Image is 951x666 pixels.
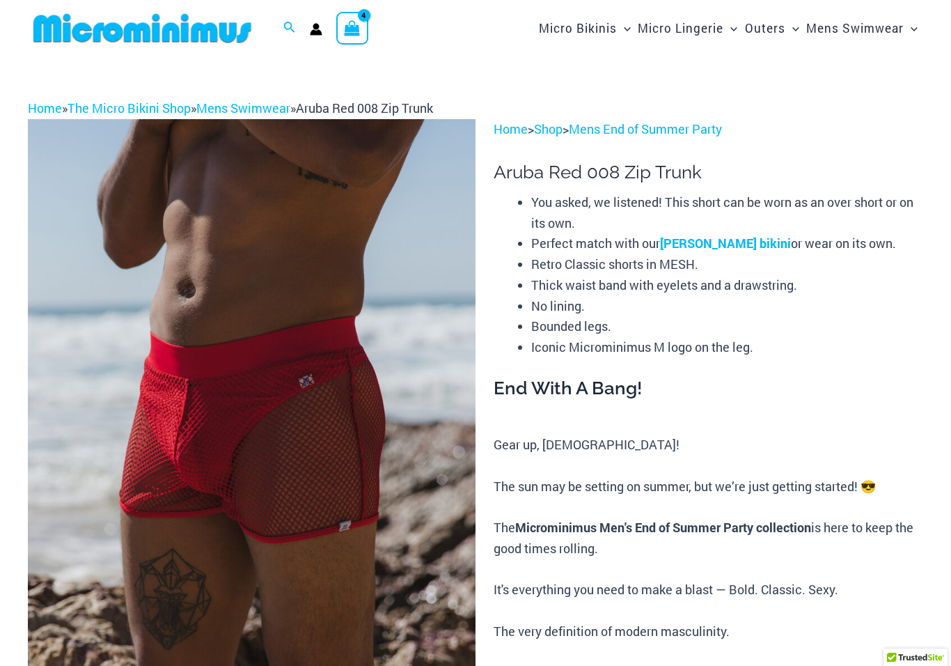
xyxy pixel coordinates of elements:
li: Iconic Microminimus M logo on the leg. [531,337,923,358]
li: No lining. [531,296,923,317]
a: Home [28,100,62,116]
a: Mens End of Summer Party [569,121,722,137]
li: Bounded legs. [531,316,923,337]
a: The Micro Bikini Shop [68,100,191,116]
a: View Shopping Cart, 4 items [336,12,368,44]
a: [PERSON_NAME] bikini [660,235,791,251]
img: MM SHOP LOGO FLAT [28,13,257,44]
li: Retro Classic shorts in MESH. [531,254,923,275]
span: » » » [28,100,433,116]
li: Perfect match with our or wear on its own. [531,233,923,254]
span: Menu Toggle [904,10,918,46]
span: Outers [745,10,785,46]
span: Micro Bikinis [539,10,617,46]
a: Mens SwimwearMenu ToggleMenu Toggle [803,7,921,49]
a: Micro BikinisMenu ToggleMenu Toggle [535,7,634,49]
span: Menu Toggle [617,10,631,46]
h1: Aruba Red 008 Zip Trunk [494,162,923,183]
span: Aruba Red 008 Zip Trunk [296,100,433,116]
span: Mens Swimwear [806,10,904,46]
a: Micro LingerieMenu ToggleMenu Toggle [634,7,741,49]
a: Mens Swimwear [196,100,290,116]
li: Thick waist band with eyelets and a drawstring. [531,275,923,296]
span: Menu Toggle [723,10,737,46]
a: Search icon link [283,20,296,38]
span: Menu Toggle [785,10,799,46]
span: Micro Lingerie [638,10,723,46]
a: Shop [534,121,563,137]
a: Account icon link [310,23,322,36]
nav: Site Navigation [533,5,923,52]
p: > > [494,119,923,140]
li: You asked, we listened! This short can be worn as an over short or on its own. [531,192,923,233]
h3: End With A Bang! [494,377,923,401]
a: Home [494,121,528,137]
a: OutersMenu ToggleMenu Toggle [741,7,803,49]
b: Microminimus Men's End of Summer Party collection [515,519,811,536]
